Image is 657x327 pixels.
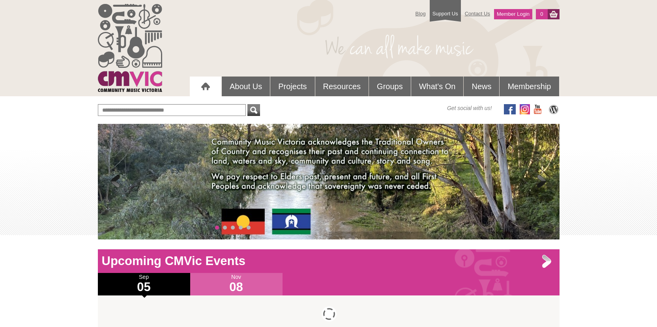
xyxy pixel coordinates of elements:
[536,9,547,19] a: 0
[98,273,190,295] div: Sep
[447,104,492,112] span: Get social with us!
[461,7,494,21] a: Contact Us
[412,7,430,21] a: Blog
[342,233,358,245] a: • • •
[222,77,270,96] a: About Us
[500,77,559,96] a: Membership
[190,281,283,293] h1: 08
[337,235,552,247] h2: ›
[494,9,532,19] a: Member Login
[190,273,283,295] div: Nov
[315,77,369,96] a: Resources
[98,281,190,293] h1: 05
[270,77,314,96] a: Projects
[520,104,530,114] img: icon-instagram.png
[98,4,162,92] img: cmvic_logo.png
[548,104,560,114] img: CMVic Blog
[369,77,411,96] a: Groups
[98,253,560,269] h1: Upcoming CMVic Events
[411,77,464,96] a: What's On
[464,77,499,96] a: News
